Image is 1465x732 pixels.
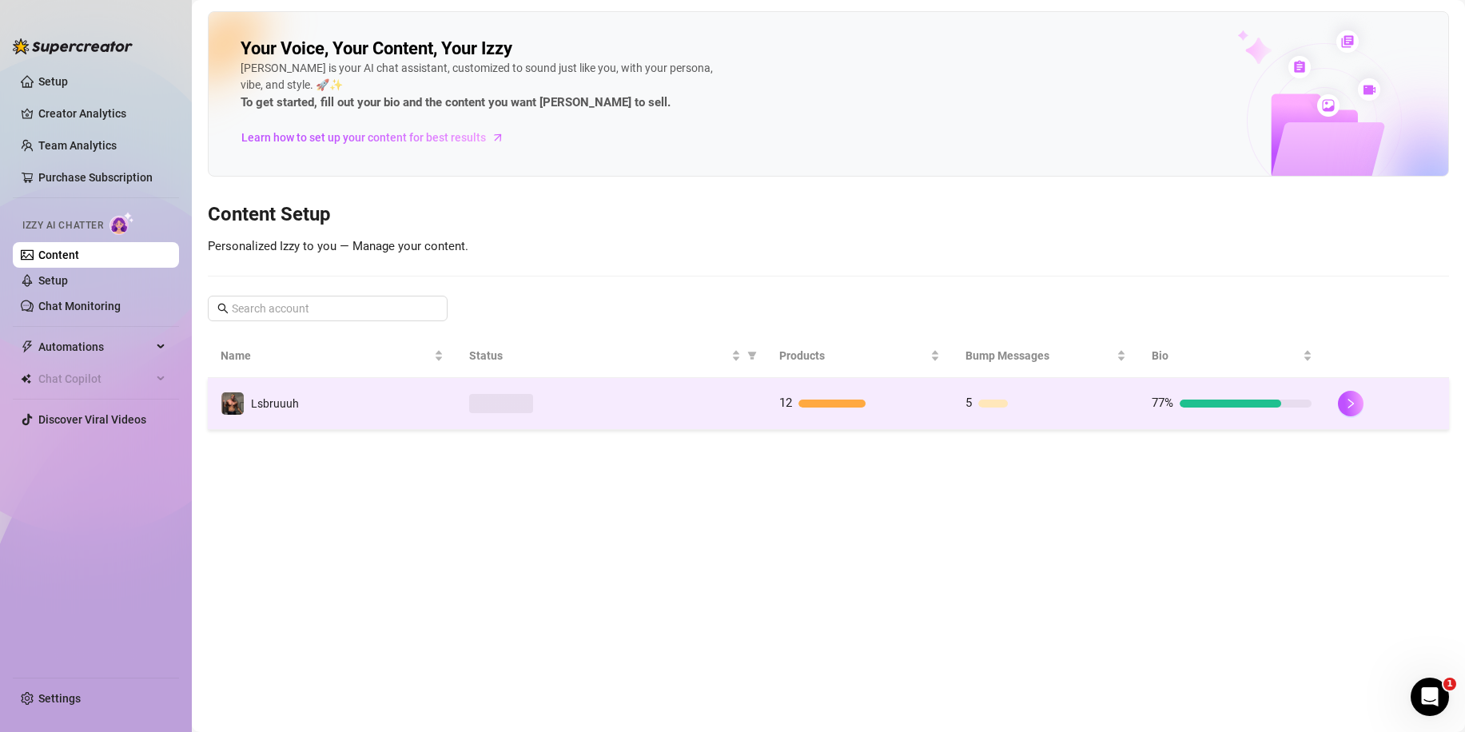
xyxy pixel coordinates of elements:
[251,397,299,410] span: Lsbruuuh
[965,396,972,410] span: 5
[1152,396,1173,410] span: 77%
[221,347,431,364] span: Name
[38,413,146,426] a: Discover Viral Videos
[456,334,766,378] th: Status
[779,396,792,410] span: 12
[38,249,79,261] a: Content
[1345,398,1356,409] span: right
[1139,334,1325,378] th: Bio
[38,75,68,88] a: Setup
[1200,13,1448,176] img: ai-chatter-content-library-cLFOSyPT.png
[221,392,244,415] img: Lsbruuuh
[241,60,720,113] div: [PERSON_NAME] is your AI chat assistant, customized to sound just like you, with your persona, vi...
[766,334,953,378] th: Products
[208,334,456,378] th: Name
[38,692,81,705] a: Settings
[38,274,68,287] a: Setup
[747,351,757,360] span: filter
[22,218,103,233] span: Izzy AI Chatter
[21,340,34,353] span: thunderbolt
[241,129,486,146] span: Learn how to set up your content for best results
[21,373,31,384] img: Chat Copilot
[38,334,152,360] span: Automations
[1443,678,1456,690] span: 1
[490,129,506,145] span: arrow-right
[38,101,166,126] a: Creator Analytics
[779,347,927,364] span: Products
[109,212,134,235] img: AI Chatter
[1411,678,1449,716] iframe: Intercom live chat
[13,38,133,54] img: logo-BBDzfeDw.svg
[241,95,671,109] strong: To get started, fill out your bio and the content you want [PERSON_NAME] to sell.
[217,303,229,314] span: search
[953,334,1139,378] th: Bump Messages
[241,38,512,60] h2: Your Voice, Your Content, Your Izzy
[469,347,728,364] span: Status
[208,202,1449,228] h3: Content Setup
[38,300,121,312] a: Chat Monitoring
[1338,391,1363,416] button: right
[38,171,153,184] a: Purchase Subscription
[744,344,760,368] span: filter
[1152,347,1300,364] span: Bio
[38,366,152,392] span: Chat Copilot
[232,300,425,317] input: Search account
[38,139,117,152] a: Team Analytics
[965,347,1113,364] span: Bump Messages
[241,125,516,150] a: Learn how to set up your content for best results
[208,239,468,253] span: Personalized Izzy to you — Manage your content.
